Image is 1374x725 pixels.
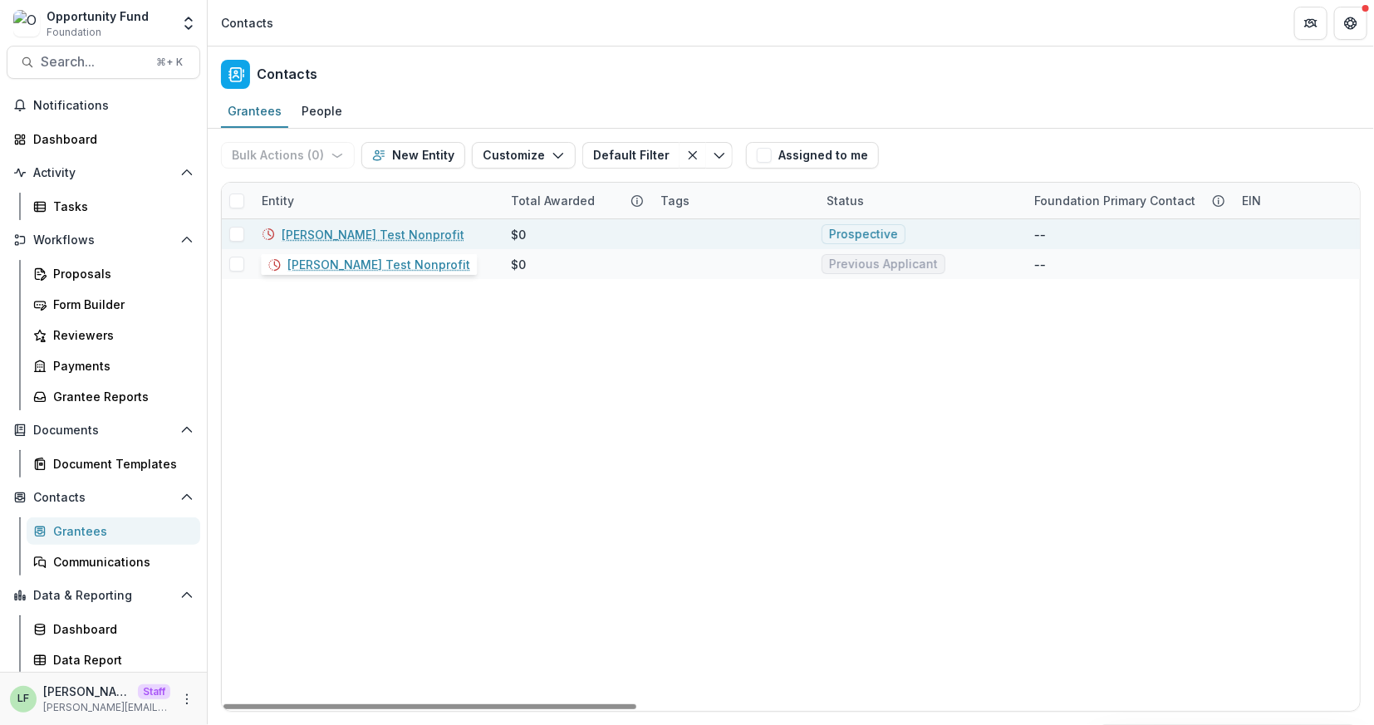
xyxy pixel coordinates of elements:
[7,159,200,186] button: Open Activity
[33,130,187,148] div: Dashboard
[650,192,699,209] div: Tags
[53,651,187,669] div: Data Report
[7,125,200,153] a: Dashboard
[282,256,415,273] a: Listen [PERSON_NAME]
[511,256,526,273] div: $0
[27,646,200,674] a: Data Report
[582,142,680,169] button: Default Filter
[177,689,197,709] button: More
[817,183,1024,218] div: Status
[13,10,40,37] img: Opportunity Fund
[1232,192,1271,209] div: EIN
[1024,183,1232,218] div: Foundation Primary Contact
[1034,226,1046,243] div: --
[1232,183,1357,218] div: EIN
[47,7,149,25] div: Opportunity Fund
[53,388,187,405] div: Grantee Reports
[252,192,304,209] div: Entity
[33,424,174,438] span: Documents
[282,226,464,243] a: [PERSON_NAME] Test Nonprofit
[501,192,605,209] div: Total Awarded
[53,198,187,215] div: Tasks
[17,693,29,704] div: Lucy Fey
[53,620,187,638] div: Dashboard
[1034,256,1046,273] div: --
[295,96,349,128] a: People
[501,183,650,218] div: Total Awarded
[153,53,186,71] div: ⌘ + K
[53,265,187,282] div: Proposals
[27,517,200,545] a: Grantees
[214,11,280,35] nav: breadcrumb
[53,553,187,571] div: Communications
[43,683,131,700] p: [PERSON_NAME]
[33,589,174,603] span: Data & Reporting
[7,417,200,443] button: Open Documents
[295,99,349,123] div: People
[829,257,938,272] span: Previous Applicant
[53,296,187,313] div: Form Builder
[252,183,501,218] div: Entity
[7,92,200,119] button: Notifications
[27,321,200,349] a: Reviewers
[33,166,174,180] span: Activity
[221,142,355,169] button: Bulk Actions (0)
[221,96,288,128] a: Grantees
[1294,7,1327,40] button: Partners
[47,25,101,40] span: Foundation
[27,548,200,576] a: Communications
[53,455,187,473] div: Document Templates
[33,491,174,505] span: Contacts
[680,142,706,169] button: Clear filter
[829,228,898,242] span: Prospective
[27,193,200,220] a: Tasks
[7,484,200,511] button: Open Contacts
[257,66,317,82] h2: Contacts
[33,99,194,113] span: Notifications
[1334,7,1367,40] button: Get Help
[27,291,200,318] a: Form Builder
[27,352,200,380] a: Payments
[53,522,187,540] div: Grantees
[706,142,733,169] button: Toggle menu
[650,183,817,218] div: Tags
[43,700,170,715] p: [PERSON_NAME][EMAIL_ADDRESS][DOMAIN_NAME]
[817,192,874,209] div: Status
[1024,192,1205,209] div: Foundation Primary Contact
[746,142,879,169] button: Assigned to me
[138,684,170,699] p: Staff
[27,260,200,287] a: Proposals
[472,142,576,169] button: Customize
[27,450,200,478] a: Document Templates
[33,233,174,247] span: Workflows
[221,14,273,32] div: Contacts
[7,46,200,79] button: Search...
[27,383,200,410] a: Grantee Reports
[41,54,146,70] span: Search...
[53,357,187,375] div: Payments
[177,7,200,40] button: Open entity switcher
[7,227,200,253] button: Open Workflows
[27,615,200,643] a: Dashboard
[53,326,187,344] div: Reviewers
[511,226,526,243] div: $0
[221,99,288,123] div: Grantees
[361,142,465,169] button: New Entity
[7,582,200,609] button: Open Data & Reporting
